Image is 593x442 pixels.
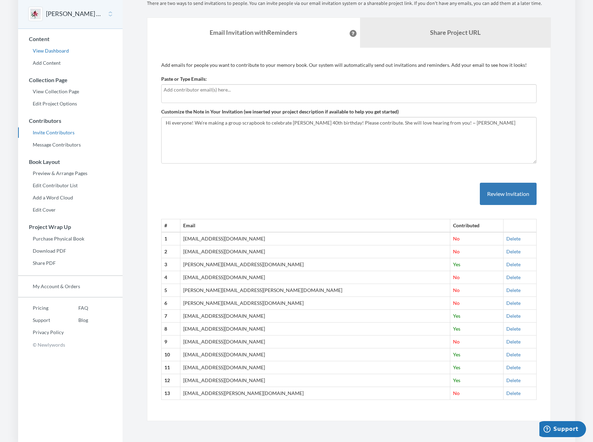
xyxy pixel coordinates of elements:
span: No [453,390,460,396]
span: No [453,248,460,254]
a: Message Contributors [18,140,123,150]
a: Delete [506,274,521,280]
span: No [453,287,460,293]
a: Purchase Physical Book [18,234,123,244]
span: Yes [453,326,460,332]
label: Paste or Type Emails: [161,76,207,82]
a: Delete [506,390,521,396]
p: © Newlywords [18,339,123,350]
a: Add a Word Cloud [18,192,123,203]
textarea: Hi everyone! We’re making a group scrapbook to celebrate [PERSON_NAME] 40th birthday! Please cont... [161,117,537,164]
p: Add emails for people you want to contribute to your memory book. Our system will automatically s... [161,62,537,69]
strong: Email Invitation with Reminders [210,29,297,36]
th: 7 [161,310,180,323]
td: [PERSON_NAME][EMAIL_ADDRESS][DOMAIN_NAME] [180,258,450,271]
a: View Collection Page [18,86,123,97]
td: [EMAIL_ADDRESS][DOMAIN_NAME] [180,271,450,284]
a: Edit Contributor List [18,180,123,191]
a: Delete [506,352,521,357]
a: Delete [506,300,521,306]
td: [EMAIL_ADDRESS][DOMAIN_NAME] [180,374,450,387]
a: Share PDF [18,258,123,268]
h3: Contributors [18,118,123,124]
td: [EMAIL_ADDRESS][DOMAIN_NAME] [180,348,450,361]
td: [EMAIL_ADDRESS][DOMAIN_NAME] [180,361,450,374]
span: Yes [453,364,460,370]
h3: Project Wrap Up [18,224,123,230]
th: 8 [161,323,180,336]
a: View Dashboard [18,46,123,56]
a: Support [18,315,64,325]
h3: Content [18,36,123,42]
a: Pricing [18,303,64,313]
button: Review Invitation [480,183,537,205]
span: No [453,274,460,280]
th: 2 [161,245,180,258]
th: Email [180,219,450,232]
a: FAQ [64,303,88,313]
a: My Account & Orders [18,281,123,292]
a: Delete [506,287,521,293]
iframe: Opens a widget where you can chat to one of our agents [539,421,586,439]
td: [EMAIL_ADDRESS][DOMAIN_NAME] [180,310,450,323]
td: [PERSON_NAME][EMAIL_ADDRESS][DOMAIN_NAME] [180,297,450,310]
a: Delete [506,326,521,332]
span: No [453,339,460,345]
label: Customize the Note in Your Invitation (we inserted your project description if available to help ... [161,108,399,115]
a: Preview & Arrange Pages [18,168,123,179]
th: 6 [161,297,180,310]
a: Delete [506,364,521,370]
a: Blog [64,315,88,325]
span: Yes [453,313,460,319]
span: Yes [453,377,460,383]
a: Delete [506,236,521,242]
td: [EMAIL_ADDRESS][DOMAIN_NAME] [180,232,450,245]
span: No [453,236,460,242]
th: 12 [161,374,180,387]
a: Privacy Policy [18,327,64,338]
td: [EMAIL_ADDRESS][PERSON_NAME][DOMAIN_NAME] [180,387,450,400]
a: Delete [506,313,521,319]
a: Invite Contributors [18,127,123,138]
th: 11 [161,361,180,374]
button: [PERSON_NAME] 40th Birthday [46,9,102,18]
th: 10 [161,348,180,361]
a: Download PDF [18,246,123,256]
td: [PERSON_NAME][EMAIL_ADDRESS][PERSON_NAME][DOMAIN_NAME] [180,284,450,297]
th: 9 [161,336,180,348]
h3: Collection Page [18,77,123,83]
input: Add contributor email(s) here... [164,86,534,94]
span: Yes [453,261,460,267]
span: Yes [453,352,460,357]
span: No [453,300,460,306]
th: # [161,219,180,232]
td: [EMAIL_ADDRESS][DOMAIN_NAME] [180,245,450,258]
th: 13 [161,387,180,400]
th: 4 [161,271,180,284]
td: [EMAIL_ADDRESS][DOMAIN_NAME] [180,336,450,348]
a: Edit Project Options [18,98,123,109]
th: 3 [161,258,180,271]
a: Edit Cover [18,205,123,215]
th: Contributed [450,219,503,232]
a: Delete [506,261,521,267]
th: 1 [161,232,180,245]
a: Add Content [18,58,123,68]
td: [EMAIL_ADDRESS][DOMAIN_NAME] [180,323,450,336]
a: Delete [506,377,521,383]
a: Delete [506,248,521,254]
h3: Book Layout [18,159,123,165]
th: 5 [161,284,180,297]
b: Share Project URL [430,29,481,36]
a: Delete [506,339,521,345]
